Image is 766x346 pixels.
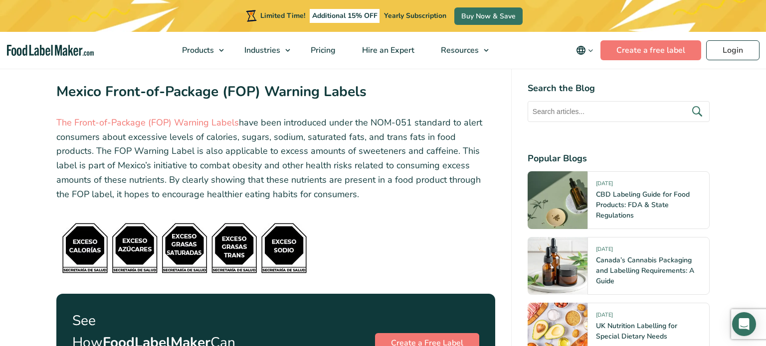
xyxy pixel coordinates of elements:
a: Products [169,32,229,69]
a: UK Nutrition Labelling for Special Dietary Needs [596,321,677,341]
span: Limited Time! [260,11,305,20]
a: Hire an Expert [349,32,425,69]
a: Pricing [298,32,347,69]
span: [DATE] [596,180,613,191]
a: Login [706,40,760,60]
p: have been introduced under the NOM-051 standard to alert consumers about excessive levels of calo... [56,115,495,202]
a: Create a free label [600,40,701,60]
h4: Search the Blog [528,82,710,95]
span: Additional 15% OFF [310,9,380,23]
h4: Popular Blogs [528,152,710,165]
a: Resources [428,32,494,69]
a: Industries [231,32,295,69]
a: Buy Now & Save [454,7,523,25]
span: Products [179,45,215,56]
span: Pricing [308,45,337,56]
span: Yearly Subscription [384,11,446,20]
input: Search articles... [528,101,710,122]
div: Open Intercom Messenger [732,312,756,336]
a: Canada’s Cannabis Packaging and Labelling Requirements: A Guide [596,255,694,286]
strong: Mexico Front-of-Package (FOP) Warning Labels [56,82,367,101]
span: Hire an Expert [359,45,415,56]
span: [DATE] [596,311,613,323]
a: The Front-of-Package (FOP) Warning Labels [56,116,239,128]
a: CBD Labeling Guide for Food Products: FDA & State Regulations [596,190,690,220]
span: Resources [438,45,480,56]
span: [DATE] [596,245,613,257]
span: Industries [241,45,281,56]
